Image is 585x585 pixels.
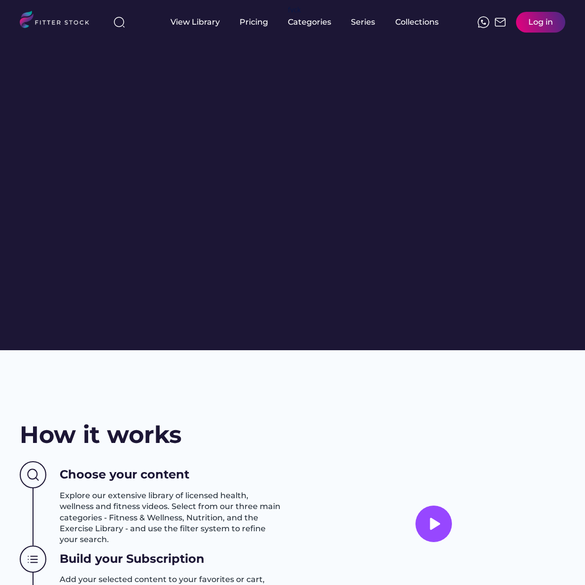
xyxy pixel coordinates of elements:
div: View Library [171,17,220,28]
img: Group%201000002438.svg [20,546,46,573]
img: search-normal%203.svg [113,16,125,28]
img: Group%201000002437%20%282%29.svg [20,461,46,489]
div: Collections [395,17,439,28]
h3: Build your Subscription [60,550,205,567]
div: Log in [528,17,553,28]
div: Series [351,17,376,28]
div: Pricing [240,17,268,28]
div: Categories [288,17,331,28]
img: meteor-icons_whatsapp%20%281%29.svg [478,16,489,28]
img: LOGO.svg [20,11,98,31]
div: fvck [288,5,301,15]
img: Frame%2051.svg [494,16,506,28]
h3: Choose your content [60,466,189,483]
h3: Explore our extensive library of licensed health, wellness and fitness videos. Select from our th... [60,490,283,546]
h2: How it works [20,418,181,451]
